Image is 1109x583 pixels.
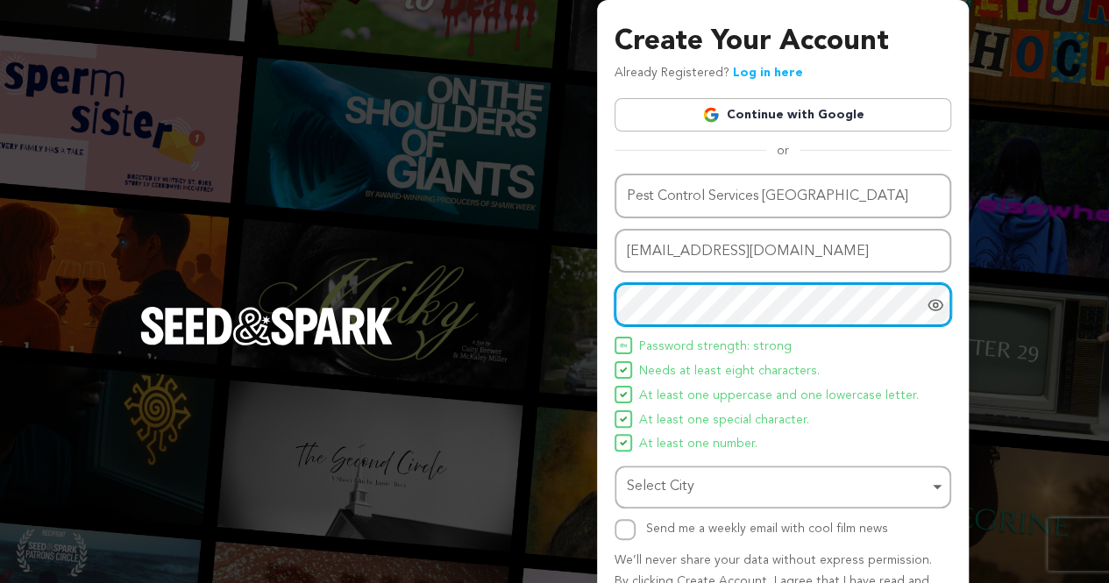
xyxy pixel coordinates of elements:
span: or [766,142,800,160]
img: Seed&Spark Icon [620,342,627,349]
img: Seed&Spark Icon [620,391,627,398]
label: Send me a weekly email with cool film news [646,523,888,535]
span: At least one special character. [639,410,809,431]
a: Continue with Google [615,98,951,132]
p: Already Registered? [615,63,803,84]
a: Log in here [733,67,803,79]
input: Name [615,174,951,218]
img: Seed&Spark Logo [140,307,393,345]
img: Seed&Spark Icon [620,416,627,423]
span: At least one uppercase and one lowercase letter. [639,386,919,407]
h3: Create Your Account [615,21,951,63]
img: Google logo [702,106,720,124]
div: Select City [627,474,928,500]
span: Needs at least eight characters. [639,361,820,382]
a: Seed&Spark Homepage [140,307,393,380]
img: Seed&Spark Icon [620,366,627,373]
img: Seed&Spark Icon [620,439,627,446]
a: Show password as plain text. Warning: this will display your password on the screen. [927,296,944,314]
span: At least one number. [639,434,757,455]
span: Password strength: strong [639,337,792,358]
input: Email address [615,229,951,274]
